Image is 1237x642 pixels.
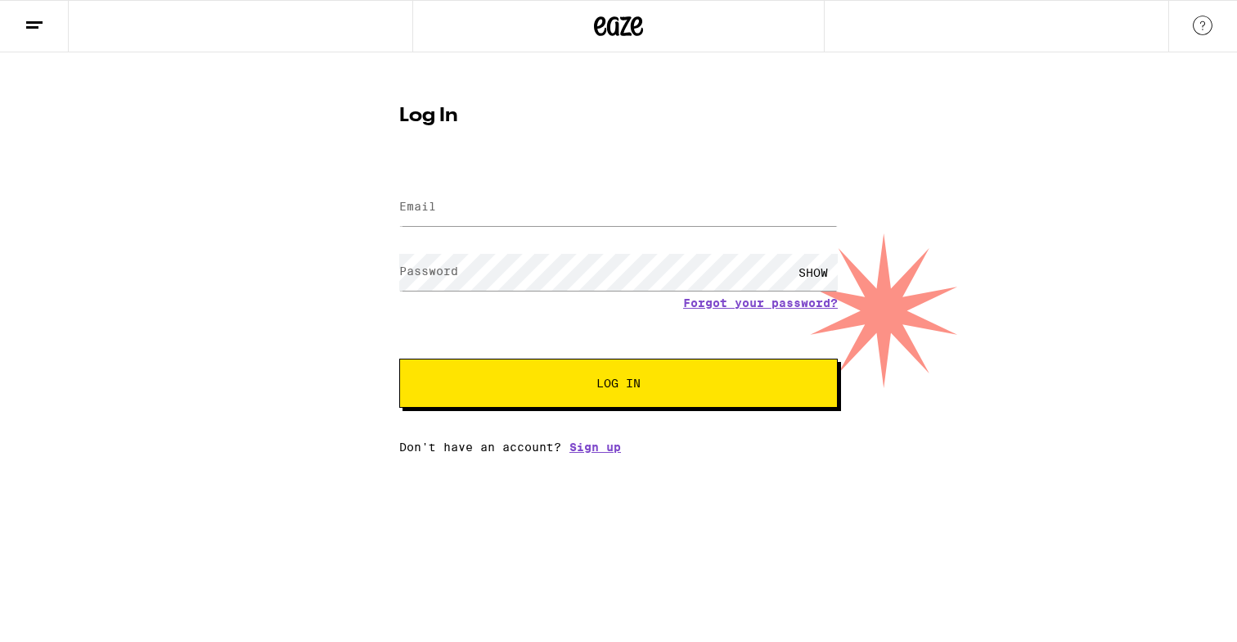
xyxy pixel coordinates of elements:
[399,200,436,213] label: Email
[399,264,458,278] label: Password
[789,254,838,291] div: SHOW
[683,296,838,310] a: Forgot your password?
[596,378,641,389] span: Log In
[399,189,838,226] input: Email
[569,441,621,454] a: Sign up
[399,359,838,408] button: Log In
[399,106,838,126] h1: Log In
[399,441,838,454] div: Don't have an account?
